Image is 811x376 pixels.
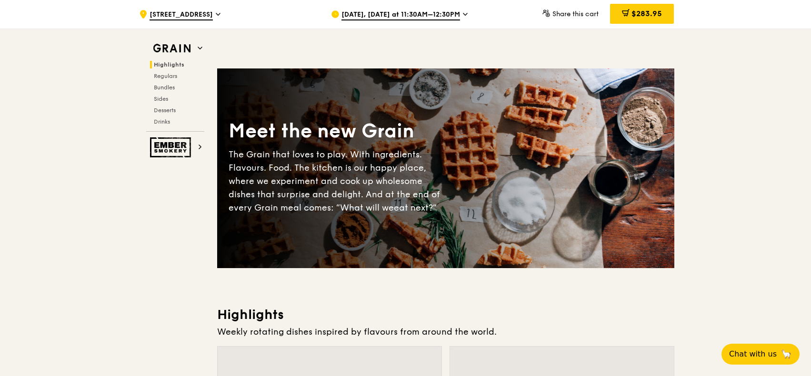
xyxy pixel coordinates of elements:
[394,202,437,213] span: eat next?”
[217,306,674,323] h3: Highlights
[154,84,175,91] span: Bundles
[721,344,800,365] button: Chat with us🦙
[150,40,194,57] img: Grain web logo
[729,348,777,360] span: Chat with us
[150,137,194,157] img: Ember Smokery web logo
[552,10,599,18] span: Share this cart
[154,118,170,125] span: Drinks
[229,118,446,144] div: Meet the new Grain
[631,9,662,18] span: $283.95
[154,96,168,102] span: Sides
[154,61,184,68] span: Highlights
[154,73,177,79] span: Regulars
[781,348,792,360] span: 🦙
[217,325,674,338] div: Weekly rotating dishes inspired by flavours from around the world.
[229,148,446,214] div: The Grain that loves to play. With ingredients. Flavours. Food. The kitchen is our happy place, w...
[154,107,176,114] span: Desserts
[150,10,213,20] span: [STREET_ADDRESS]
[341,10,460,20] span: [DATE], [DATE] at 11:30AM–12:30PM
